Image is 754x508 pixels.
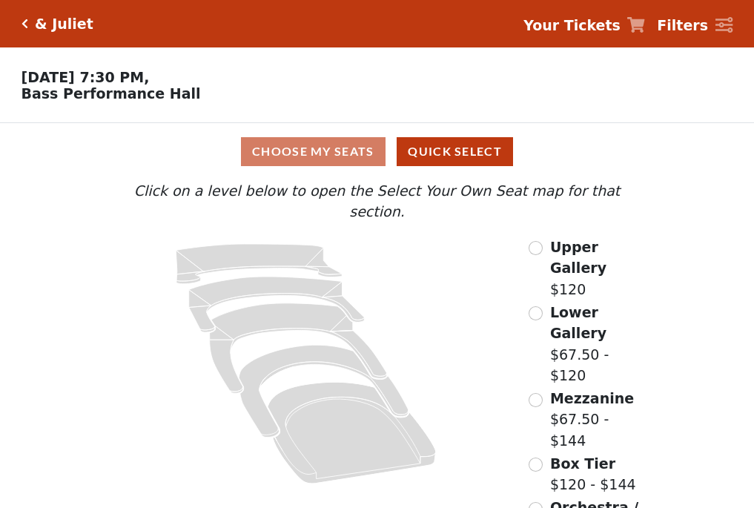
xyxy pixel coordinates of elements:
[550,304,606,342] span: Lower Gallery
[550,302,649,386] label: $67.50 - $120
[105,180,649,222] p: Click on a level below to open the Select Your Own Seat map for that section.
[176,244,343,284] path: Upper Gallery - Seats Available: 163
[657,17,708,33] strong: Filters
[523,15,645,36] a: Your Tickets
[22,19,28,29] a: Click here to go back to filters
[550,453,636,495] label: $120 - $144
[397,137,513,166] button: Quick Select
[268,382,437,484] path: Orchestra / Parterre Circle - Seats Available: 43
[189,277,365,332] path: Lower Gallery - Seats Available: 119
[550,388,649,452] label: $67.50 - $144
[657,15,732,36] a: Filters
[550,390,634,406] span: Mezzanine
[550,455,615,472] span: Box Tier
[523,17,621,33] strong: Your Tickets
[35,16,93,33] h5: & Juliet
[550,237,649,300] label: $120
[550,239,606,277] span: Upper Gallery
